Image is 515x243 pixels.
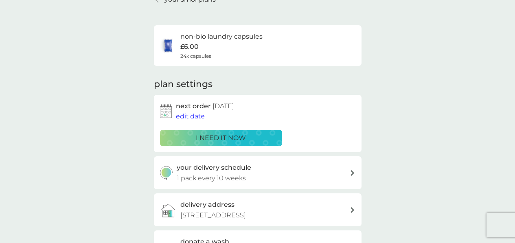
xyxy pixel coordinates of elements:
p: [STREET_ADDRESS] [180,210,246,221]
button: i need it now [160,130,282,146]
span: 24x capsules [180,52,211,60]
p: £6.00 [180,42,199,52]
button: your delivery schedule1 pack every 10 weeks [154,156,362,189]
p: 1 pack every 10 weeks [177,173,246,184]
button: edit date [176,111,205,122]
h3: delivery address [180,199,234,210]
p: i need it now [196,133,246,143]
span: [DATE] [213,102,234,110]
span: edit date [176,112,205,120]
h2: plan settings [154,78,213,91]
h6: non-bio laundry capsules [180,31,263,42]
a: delivery address[STREET_ADDRESS] [154,193,362,226]
img: non-bio laundry capsules [160,37,176,54]
h3: your delivery schedule [177,162,251,173]
h2: next order [176,101,234,112]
